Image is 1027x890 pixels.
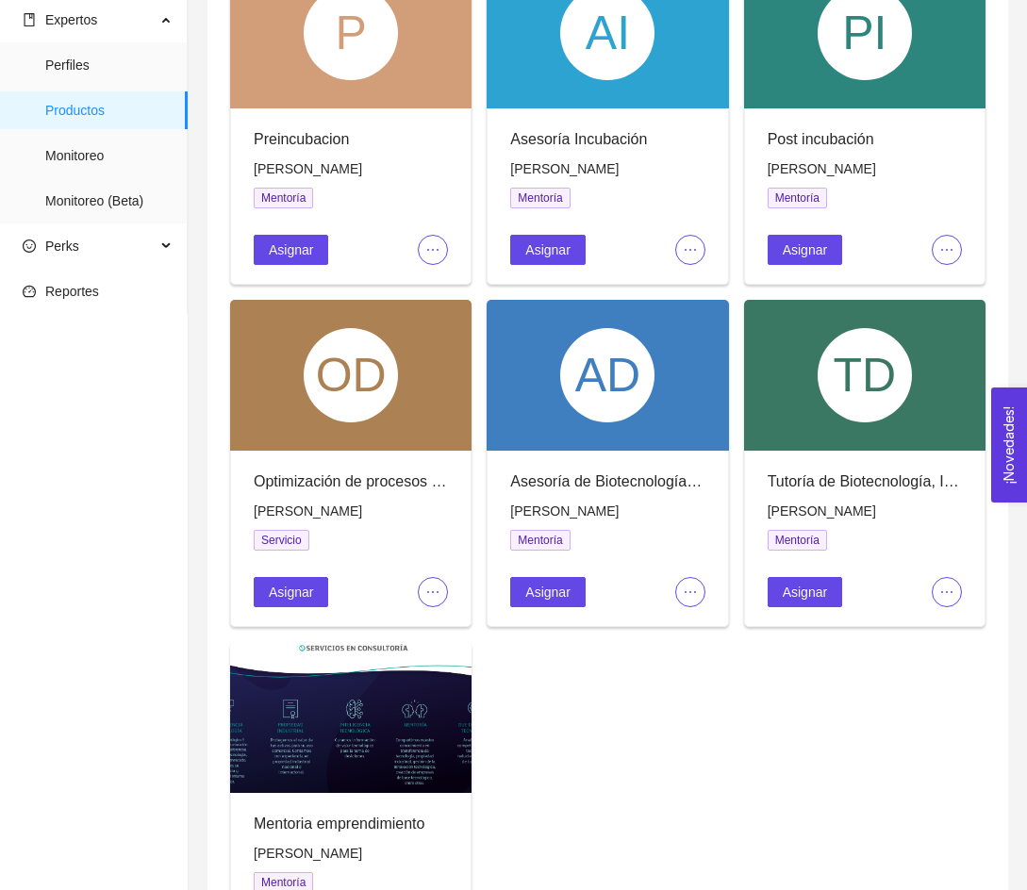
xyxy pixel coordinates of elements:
span: dashboard [23,285,36,298]
span: Asignar [269,239,313,260]
span: Servicio [254,530,309,551]
span: ellipsis [933,585,961,600]
span: Mentoría [768,188,827,208]
span: Mentoría [254,188,313,208]
div: Optimización de procesos de negocio [254,470,448,493]
button: Asignar [254,577,328,607]
span: Reportes [45,284,99,299]
span: Expertos [45,12,97,27]
span: book [23,13,36,26]
span: Perfiles [45,46,173,84]
div: Mentoria emprendimiento [254,812,448,835]
div: OD [304,328,398,422]
button: ellipsis [418,577,448,607]
div: Asesoría de Biotecnología, Innovación, Modelos de Negocio, Licenciamiento de Tecnología (Propieda... [510,470,704,493]
span: ellipsis [419,585,447,600]
span: ellipsis [676,585,704,600]
span: Asignar [783,582,827,602]
span: Productos [45,91,173,129]
button: Asignar [510,235,585,265]
button: ellipsis [418,235,448,265]
span: [PERSON_NAME] [510,503,619,519]
span: Mentoría [768,530,827,551]
button: Asignar [510,577,585,607]
div: AD [560,328,654,422]
span: [PERSON_NAME] [768,161,876,176]
div: Asesoría Incubación [510,127,704,151]
button: ellipsis [932,577,962,607]
div: Preincubacion [254,127,448,151]
span: Asignar [269,582,313,602]
span: Monitoreo [45,137,173,174]
div: Post incubación [768,127,962,151]
span: ellipsis [933,242,961,257]
span: [PERSON_NAME] [254,846,362,861]
span: [PERSON_NAME] [768,503,876,519]
span: Monitoreo (Beta) [45,182,173,220]
span: Asignar [525,582,570,602]
div: TD [818,328,912,422]
span: [PERSON_NAME] [254,161,362,176]
button: Asignar [254,235,328,265]
div: Tutoría de Biotecnología, Innovación, Modelos de Negocio, Licenciamiento de Tecnología (Propiedad... [768,470,962,493]
span: [PERSON_NAME] [510,161,619,176]
span: Asignar [783,239,827,260]
span: Asignar [525,239,570,260]
button: Open Feedback Widget [991,387,1027,503]
button: Asignar [768,577,842,607]
span: ellipsis [676,242,704,257]
span: ellipsis [419,242,447,257]
span: Mentoría [510,530,570,551]
span: smile [23,239,36,253]
button: ellipsis [932,235,962,265]
span: [PERSON_NAME] [254,503,362,519]
span: Mentoría [510,188,570,208]
button: ellipsis [675,235,705,265]
button: ellipsis [675,577,705,607]
button: Asignar [768,235,842,265]
span: Perks [45,239,79,254]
